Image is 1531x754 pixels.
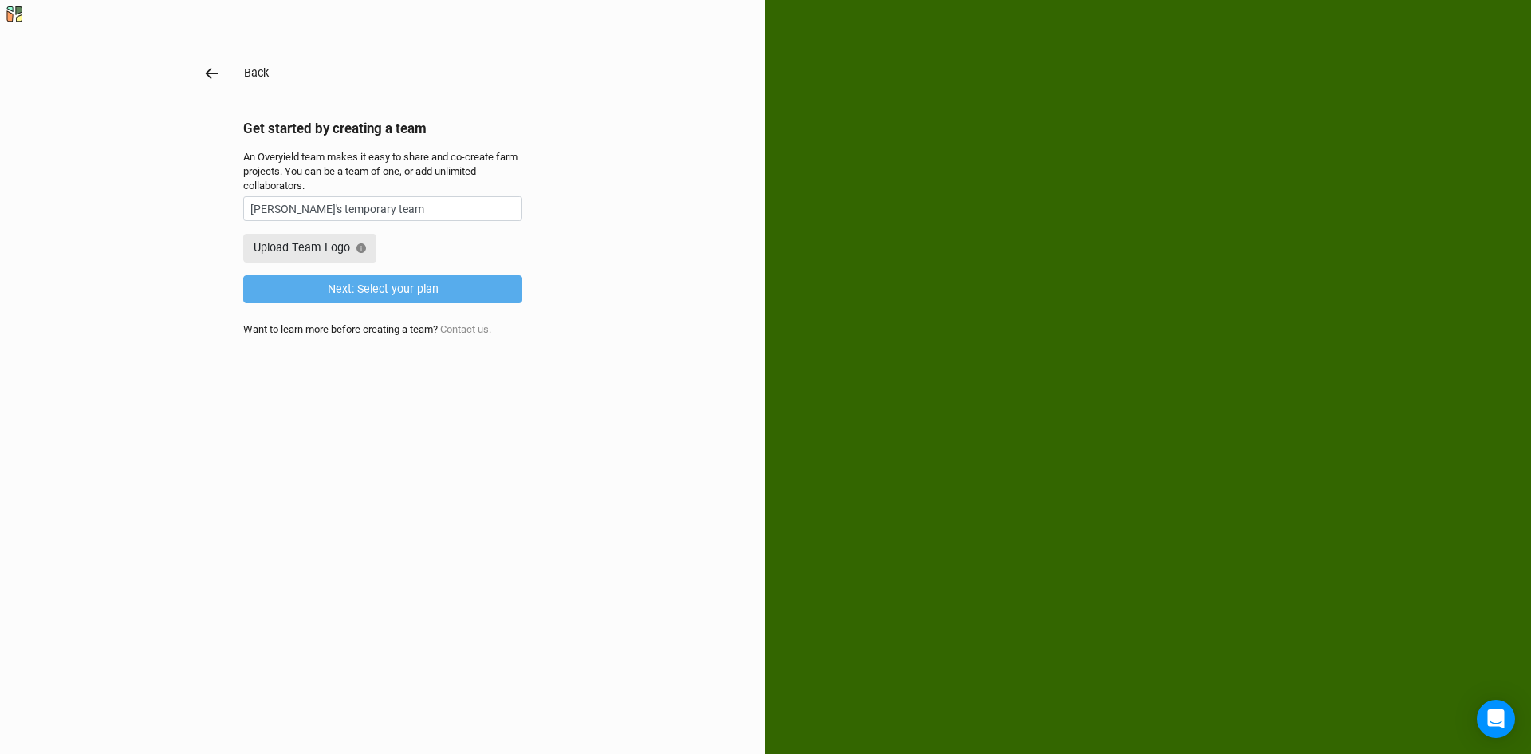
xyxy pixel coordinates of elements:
[243,120,522,136] h2: Get started by creating a team
[243,234,376,262] button: Upload Team Logo
[440,323,491,335] a: Contact us.
[243,64,270,82] button: Back
[243,275,522,303] button: Next: Select your plan
[243,196,522,221] input: Team name
[243,322,522,337] div: Want to learn more before creating a team?
[1477,700,1515,738] div: Open Intercom Messenger
[243,150,522,194] div: An Overyield team makes it easy to share and co-create farm projects. You can be a team of one, o...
